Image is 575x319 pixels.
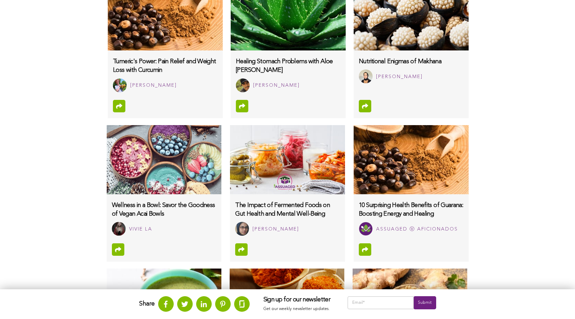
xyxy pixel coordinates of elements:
a: Nutritional Enigmas of Makhana Dr. Sana Mian [PERSON_NAME] [354,50,468,88]
img: Vivie La [112,222,126,236]
img: Rachel Thomas [113,78,127,92]
div: Vivie La [129,225,152,234]
h3: Sign up for our newsletter [263,296,334,304]
a: Tumeric's Power: Pain Relief and Weight Loss with Curcumin Rachel Thomas [PERSON_NAME] [108,50,222,97]
h3: The Impact of Fermented Foods on Gut Health and Mental Well-Being [235,201,339,218]
h3: Wellness in a Bowl: Savor the Goodness of Vegan Acai Bowls [112,201,216,218]
a: Wellness in a Bowl: Savor the Goodness of Vegan Acai Bowls Vivie La Vivie La [107,194,221,241]
div: Assuaged Ⓥ Aficionados [376,225,458,234]
a: The Impact of Fermented Foods on Gut Health and Mental Well-Being Amna Bibi [PERSON_NAME] [230,194,345,241]
h3: 10 Surprising Health Benefits of Guarana: Boosting Energy and Healing [359,201,463,218]
img: Assuaged Ⓥ Aficionados [359,222,373,236]
input: Email* [347,296,414,309]
a: Healing Stomach Problems with Aloe [PERSON_NAME] Jose Diaz [PERSON_NAME] [231,50,345,97]
a: 10 Surprising Health Benefits of Guarana: Boosting Energy and Healing Assuaged Ⓥ Aficionados Assu... [354,194,468,241]
div: [PERSON_NAME] [252,225,299,234]
div: [PERSON_NAME] [253,81,300,90]
h3: Tumeric's Power: Pain Relief and Weight Loss with Curcumin [113,57,217,75]
p: Get our weekly newsletter updates. [263,305,334,313]
input: Submit [414,296,436,309]
iframe: Chat Widget [540,286,575,319]
strong: Share [139,301,155,307]
h3: Nutritional Enigmas of Makhana [359,57,463,66]
img: glassdoor.svg [239,300,245,308]
img: Dr. Sana Mian [359,69,373,83]
img: 10-surprising-health-benefits-of-guarana:-boosting-energy-and-healing [354,125,468,194]
div: [PERSON_NAME] [376,73,423,81]
img: Jose Diaz [236,78,250,92]
img: fermented-foods-gut-health-mental-wellbeing [230,125,345,194]
div: [PERSON_NAME] [130,81,177,90]
img: wellness-in-a-bowl-savor-the-goodness-of-vegan-acai-bowls [107,125,221,194]
img: Amna Bibi [235,222,249,236]
h3: Healing Stomach Problems with Aloe [PERSON_NAME] [236,57,340,75]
